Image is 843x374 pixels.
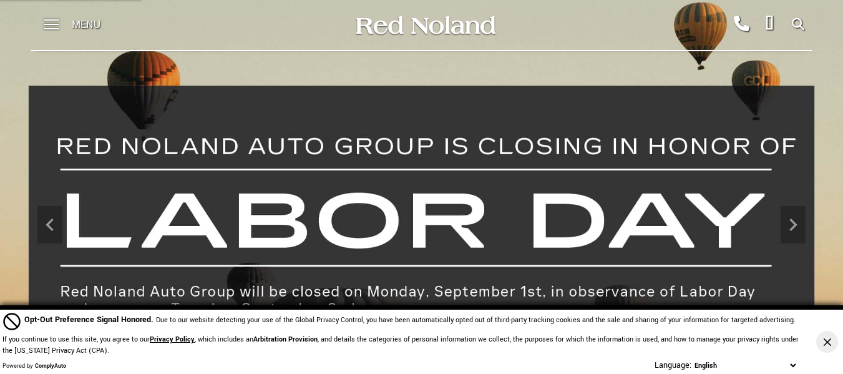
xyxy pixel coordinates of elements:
[150,335,195,344] a: Privacy Policy
[35,362,66,370] a: ComplyAuto
[816,331,838,353] button: Close Button
[655,361,691,370] div: Language:
[691,360,799,372] select: Language Select
[37,206,62,244] div: Previous
[2,335,799,355] p: If you continue to use this site, you agree to our , which includes an , and details the categori...
[253,335,318,344] strong: Arbitration Provision
[353,14,497,36] img: Red Noland Auto Group
[781,206,806,244] div: Next
[24,314,156,325] span: Opt-Out Preference Signal Honored .
[24,313,796,327] div: Due to our website detecting your use of the Global Privacy Control, you have been automatically ...
[2,363,66,370] div: Powered by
